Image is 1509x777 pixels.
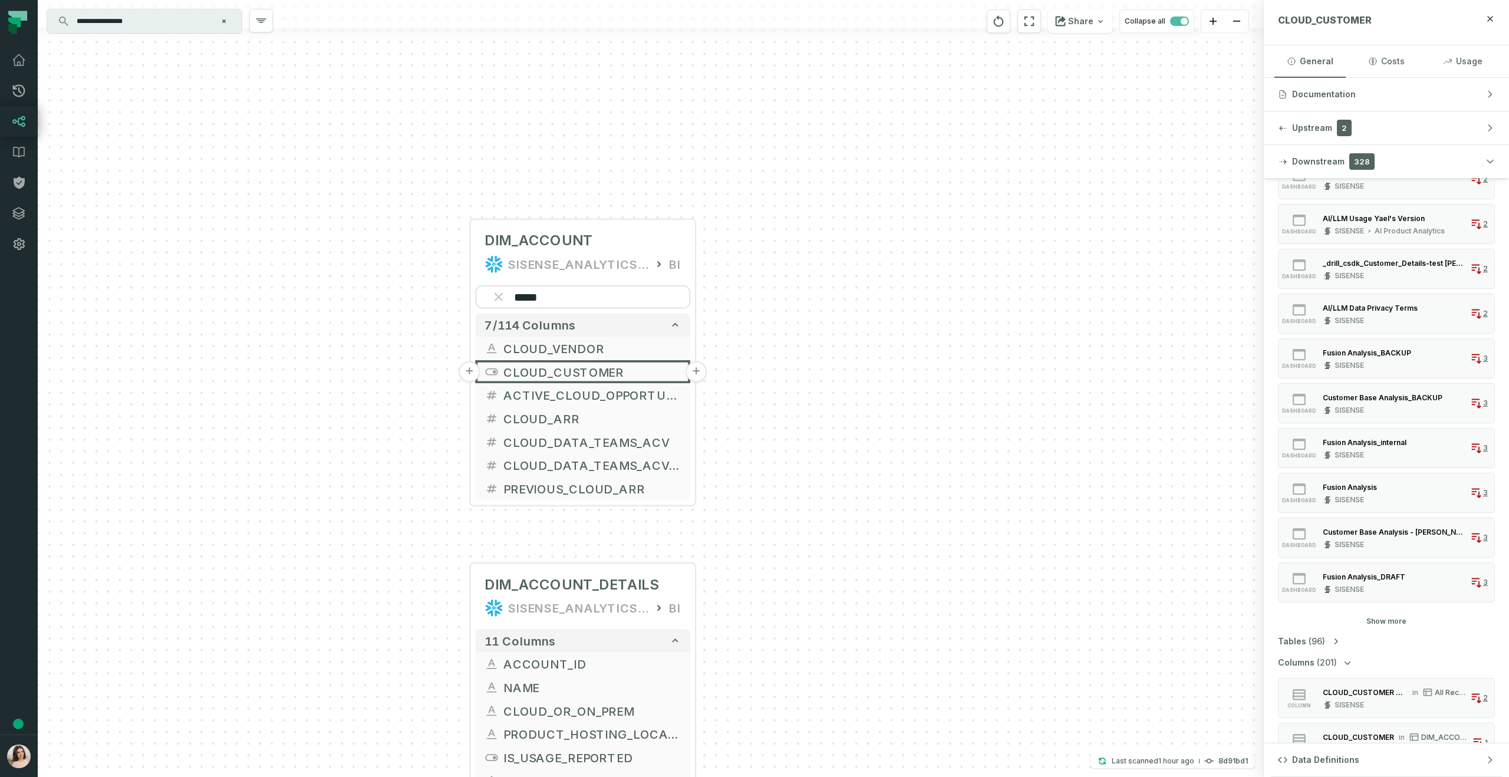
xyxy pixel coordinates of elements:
span: dashboard [1282,274,1316,279]
button: ACTIVE_CLOUD_OPPORTUNITIES [475,383,690,407]
button: Columns(201) [1278,657,1353,669]
span: 2 [1483,264,1488,274]
span: Tables [1278,636,1306,647]
div: Customer Base Analysis_BACKUP [1323,393,1442,402]
button: dashboardSISENSE3 [1278,338,1495,378]
span: CLOUD_DATA_TEAMS_ACV [503,433,681,451]
button: dashboardSISENSE3 [1278,562,1495,602]
span: string [485,680,499,694]
button: Usage [1427,45,1498,77]
span: string [485,341,499,355]
button: PRODUCT_HOSTING_LOCATION [475,723,690,746]
span: IS_USAGE_REPORTED [503,749,681,766]
div: Customer Base Analysis - [PERSON_NAME] copy [1323,528,1465,536]
span: dashboard [1282,453,1316,459]
span: float [485,458,499,472]
span: 2 [1337,120,1352,136]
div: AI/LLM Usage Yael's Version [1323,214,1425,223]
div: CLOUD_CUSTOMER @ All Accounts & Licenses that were active in the last 30 days [1323,688,1408,697]
span: DIM_ACCOUNT [485,232,593,251]
span: 2 [1483,219,1488,229]
button: PREVIOUS_CLOUD_ARR [475,477,690,501]
button: CLOUD_OR_ON_PREM [475,699,690,723]
button: ACCOUNT_ID [475,653,690,676]
span: 2 [1483,309,1488,318]
span: dashboard [1282,408,1316,414]
div: SISENSE [1335,495,1364,505]
span: CLOUD_DATA_TEAMS_ACV_ALL_CUSTOMERS [503,456,681,474]
span: 2 [1483,175,1488,184]
span: dashboard [1282,318,1316,324]
div: SISENSE [1335,700,1364,710]
button: CLOUD_DATA_TEAMS_ACV [475,430,690,454]
div: SISENSE [1335,271,1364,281]
span: dashboard [1282,184,1316,190]
span: Upstream [1292,122,1332,134]
button: Show more [1366,617,1406,626]
button: CLOUD_CUSTOMER [475,360,690,384]
div: SISENSE [1335,182,1364,191]
span: ACCOUNT_ID [503,656,681,673]
button: CLOUD_VENDOR [475,337,690,360]
span: float [485,435,499,449]
button: dashboardSISENSE2 [1278,294,1495,334]
span: 11 columns [485,634,556,648]
span: CLOUD_VENDOR [503,340,681,357]
span: dashboard [1282,363,1316,369]
div: Fusion Analysis_internal [1323,438,1406,447]
div: AI Product Analytics [1375,226,1445,236]
span: DIM_ACCOUNT [1421,733,1467,742]
span: CLOUD_CUSTOMER [1278,14,1372,26]
button: Documentation [1264,78,1509,111]
button: Clear search query [218,15,230,27]
span: 328 [1349,153,1375,170]
span: float [485,388,499,402]
button: CLOUD_DATA_TEAMS_ACV_ALL_CUSTOMERS [475,453,690,477]
span: float [485,411,499,426]
button: dashboardSISENSE3 [1278,518,1495,558]
div: Fusion Analysis_DRAFT [1323,572,1405,581]
span: dashboard [1282,587,1316,593]
button: columnCLOUD_CUSTOMER @ All Accounts & Licenses that were active in the last 30 daysinAll Recent d... [1278,678,1495,718]
span: boolean [485,750,499,765]
span: Columns [1278,657,1314,669]
h4: 8d91bd1 [1218,758,1248,765]
span: dashboard [1282,229,1316,235]
button: + [686,361,707,383]
button: Share [1048,9,1112,33]
span: 2 [1483,693,1488,703]
span: 3 [1483,578,1488,587]
div: SISENSE [1335,450,1364,460]
button: dashboardSISENSEAI Product Analytics2 [1278,204,1495,244]
span: dashboard [1282,542,1316,548]
div: BI [669,598,681,617]
span: 3 [1483,533,1488,542]
button: dashboardSISENSE2 [1278,159,1495,199]
div: _drill_csdk_Customer_Details-test [PERSON_NAME] [1323,259,1465,268]
button: General [1274,45,1346,77]
button: dashboardSISENSE3 [1278,473,1495,513]
span: CLOUD_OR_ON_PREM [503,702,681,720]
div: SISENSE [1335,406,1364,415]
span: CLOUD_CUSTOMER [503,363,681,381]
div: Fusion Analysis [1323,483,1377,492]
div: SISENSE [1335,361,1364,370]
span: Data Definitions [1292,754,1359,766]
span: column [1287,703,1311,709]
div: BI [669,255,681,274]
div: AI/LLM Data Privacy Terms [1323,304,1418,312]
span: (96) [1309,636,1325,647]
span: CLOUD_ARR [503,410,681,427]
span: (201) [1317,657,1337,669]
button: Downstream328 [1264,145,1509,178]
span: in [1412,688,1418,697]
div: SISENSE_ANALYTICS_PRODUCTION [508,255,648,274]
div: SISENSE [1335,316,1364,325]
button: zoom out [1225,10,1248,33]
button: Tables(96) [1278,636,1342,647]
relative-time: Sep 9, 2025, 12:56 PM GMT+3 [1158,756,1194,765]
span: 3 [1483,488,1488,498]
button: dashboardSISENSE2 [1278,249,1495,289]
p: Last scanned [1112,755,1194,767]
img: avatar of Kateryna Viflinzider [7,745,31,768]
